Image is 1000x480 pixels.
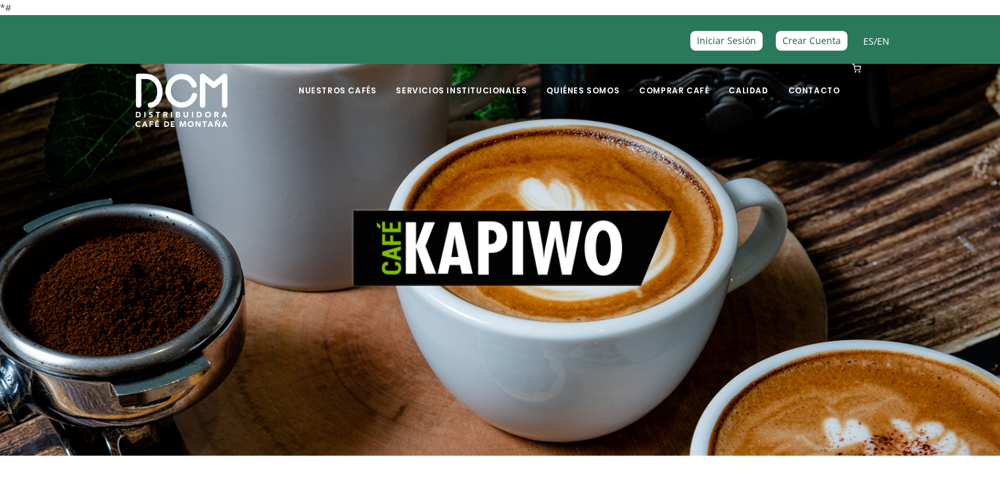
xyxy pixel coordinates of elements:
a: Comprar Café [631,65,717,96]
a: Quiénes Somos [538,65,627,96]
a: Contacto [780,65,848,96]
a: Iniciar Sesión [690,31,763,50]
a: EN [877,35,890,47]
a: Calidad [721,65,776,96]
a: Nuestros Cafés [291,65,384,96]
a: ES [863,35,874,47]
span: / [863,34,890,49]
a: Servicios Institucionales [388,65,535,96]
a: Crear Cuenta [776,31,847,50]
